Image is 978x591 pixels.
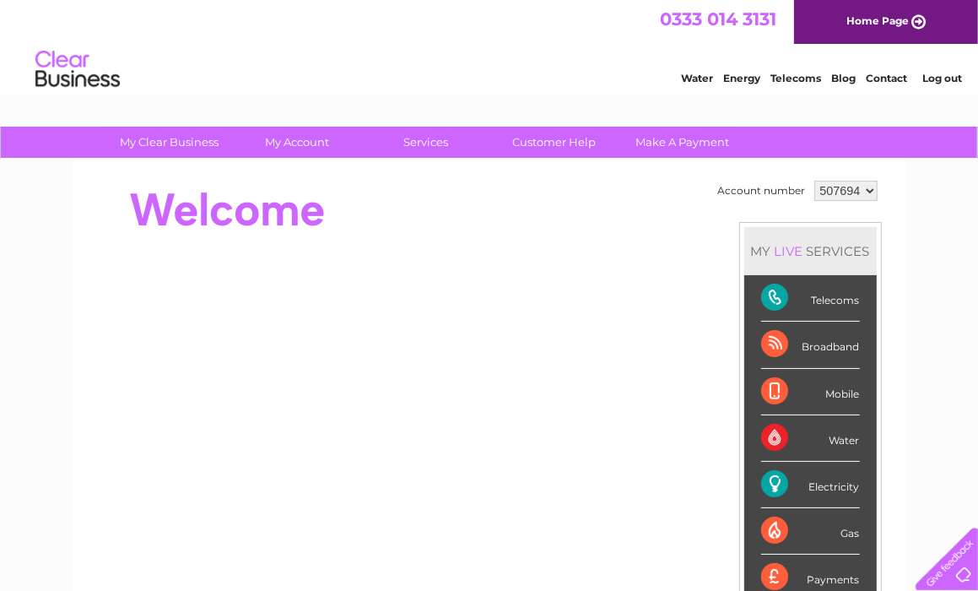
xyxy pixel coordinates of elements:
div: Gas [761,508,860,555]
a: My Account [228,127,367,158]
a: Services [356,127,495,158]
div: Telecoms [761,275,860,322]
div: Electricity [761,462,860,508]
a: Energy [723,72,760,84]
a: Make A Payment [613,127,752,158]
a: Water [681,72,713,84]
td: Account number [714,176,810,205]
a: Contact [866,72,907,84]
div: Broadband [761,322,860,368]
div: Water [761,415,860,462]
div: Clear Business is a trading name of Verastar Limited (registered in [GEOGRAPHIC_DATA] No. 3667643... [91,9,889,82]
a: Telecoms [770,72,821,84]
div: Mobile [761,369,860,415]
a: My Clear Business [100,127,239,158]
a: 0333 014 3131 [660,8,776,30]
a: Blog [831,72,856,84]
a: Customer Help [484,127,624,158]
div: LIVE [771,243,807,259]
a: Log out [922,72,962,84]
img: logo.png [35,44,121,95]
div: MY SERVICES [744,227,877,275]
